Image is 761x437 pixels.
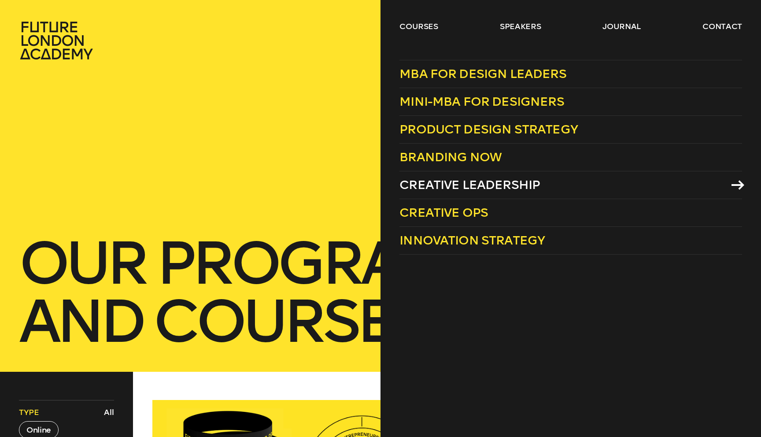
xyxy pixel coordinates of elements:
[399,205,488,220] span: Creative Ops
[702,21,742,32] a: contact
[399,171,742,199] a: Creative Leadership
[399,94,564,109] span: Mini-MBA for Designers
[399,199,742,227] a: Creative Ops
[399,233,545,248] span: Innovation Strategy
[399,227,742,255] a: Innovation Strategy
[399,21,438,32] a: courses
[399,178,540,192] span: Creative Leadership
[399,122,578,137] span: Product Design Strategy
[399,60,742,88] a: MBA for Design Leaders
[399,67,566,81] span: MBA for Design Leaders
[399,116,742,144] a: Product Design Strategy
[399,144,742,171] a: Branding Now
[399,88,742,116] a: Mini-MBA for Designers
[602,21,641,32] a: journal
[399,150,502,164] span: Branding Now
[500,21,541,32] a: speakers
